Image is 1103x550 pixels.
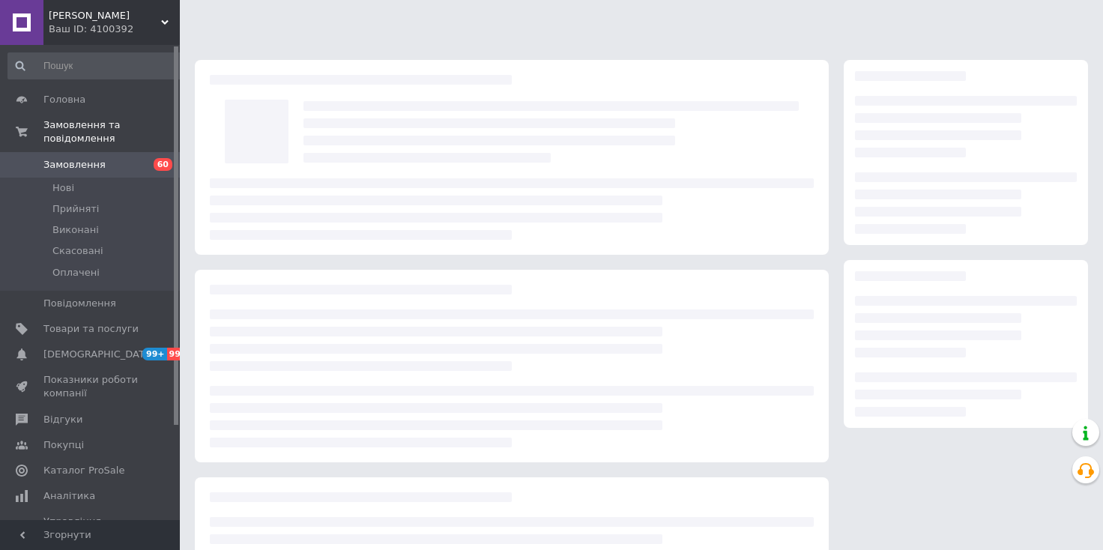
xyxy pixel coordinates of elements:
span: Управління сайтом [43,515,139,542]
span: Оплачені [52,266,100,279]
span: Прийняті [52,202,99,216]
span: Терра Флора [49,9,161,22]
span: Замовлення та повідомлення [43,118,180,145]
span: 99+ [167,348,192,360]
span: Товари та послуги [43,322,139,336]
span: Покупці [43,438,84,452]
span: Відгуки [43,413,82,426]
span: Повідомлення [43,297,116,310]
span: Замовлення [43,158,106,172]
span: 99+ [142,348,167,360]
span: 60 [154,158,172,171]
div: Ваш ID: 4100392 [49,22,180,36]
span: Нові [52,181,74,195]
span: Показники роботи компанії [43,373,139,400]
input: Пошук [7,52,185,79]
span: Скасовані [52,244,103,258]
span: Аналітика [43,489,95,503]
span: Каталог ProSale [43,464,124,477]
span: [DEMOGRAPHIC_DATA] [43,348,154,361]
span: Головна [43,93,85,106]
span: Виконані [52,223,99,237]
